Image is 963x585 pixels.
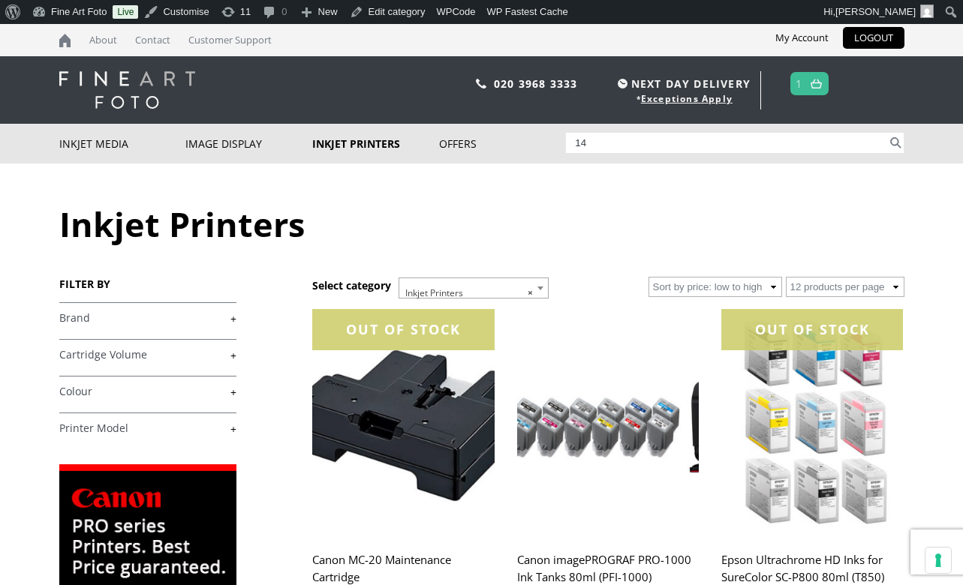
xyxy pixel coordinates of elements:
h1: Inkjet Printers [59,201,904,247]
a: Offers [439,124,566,163]
img: logo-white.svg [59,71,195,109]
a: Inkjet Media [59,124,186,163]
button: Search [887,133,904,153]
h3: FILTER BY [59,277,236,291]
select: Shop order [649,277,782,297]
h4: Printer Model [59,412,236,442]
a: + [59,421,236,436]
a: Image Display [185,124,312,163]
input: Search products… [566,133,887,153]
img: phone.svg [476,79,486,88]
span: Inkjet Printers [399,277,549,298]
a: About [82,24,125,56]
a: + [59,385,236,399]
img: Epson Ultrachrome HD Inks for SureColor SC-P800 80ml (T850) [721,309,903,536]
h4: Colour [59,376,236,406]
h3: Select category [312,278,391,292]
img: Canon imagePROGRAF PRO-1000 Ink Tanks 80ml (PFI-1000) [517,309,699,536]
div: OUT OF STOCK [312,309,494,350]
a: + [59,348,236,362]
a: Inkjet Printers [312,124,439,163]
span: Inkjet Printers [399,278,548,308]
img: time.svg [618,79,627,88]
img: Canon MC-20 Maintenance Cartridge [312,309,494,536]
a: Contact [128,24,178,56]
a: Exceptions Apply [641,92,733,105]
button: Your consent preferences for tracking technologies [925,547,951,573]
a: + [59,311,236,325]
a: LOGOUT [843,27,904,49]
span: × [528,283,533,304]
a: My Account [764,27,840,49]
a: 020 3968 3333 [494,76,578,91]
a: Live [113,5,138,19]
h4: Brand [59,302,236,332]
span: [PERSON_NAME] [835,6,916,17]
h4: Cartridge Volume [59,339,236,369]
a: Customer Support [181,24,279,56]
img: basket.svg [811,79,822,88]
span: NEXT DAY DELIVERY [614,75,751,92]
a: 1 [796,73,802,94]
div: OUT OF STOCK [721,309,903,350]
